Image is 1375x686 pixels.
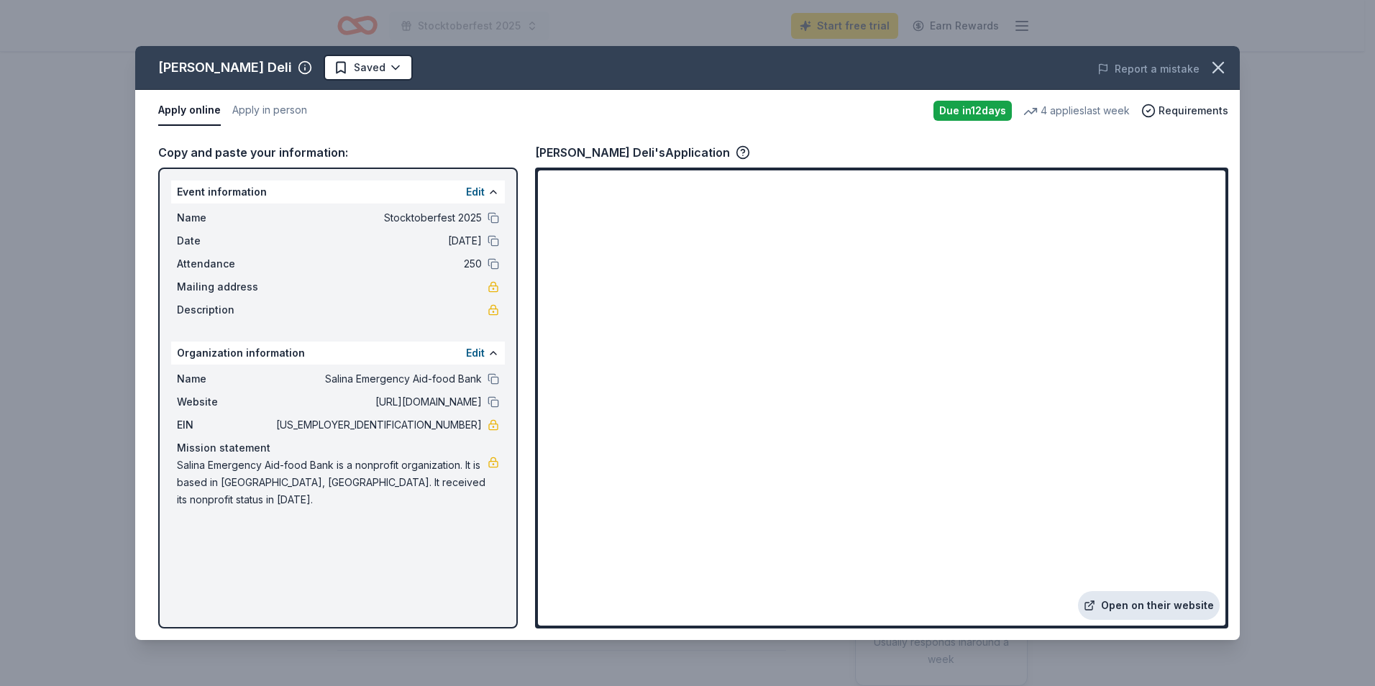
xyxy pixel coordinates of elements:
span: Website [177,393,273,411]
span: Stocktoberfest 2025 [273,209,482,227]
span: Salina Emergency Aid-food Bank [273,370,482,388]
div: Organization information [171,342,505,365]
div: [PERSON_NAME] Deli's Application [535,143,750,162]
button: Edit [466,344,485,362]
div: 4 applies last week [1023,102,1130,119]
div: Copy and paste your information: [158,143,518,162]
button: Edit [466,183,485,201]
button: Report a mistake [1097,60,1200,78]
span: [US_EMPLOYER_IDENTIFICATION_NUMBER] [273,416,482,434]
span: Requirements [1159,102,1228,119]
div: [PERSON_NAME] Deli [158,56,292,79]
div: Event information [171,180,505,203]
button: Requirements [1141,102,1228,119]
button: Apply online [158,96,221,126]
div: Mission statement [177,439,499,457]
span: EIN [177,416,273,434]
button: Apply in person [232,96,307,126]
span: Mailing address [177,278,273,296]
span: Date [177,232,273,250]
span: Saved [354,59,385,76]
span: 250 [273,255,482,273]
span: Salina Emergency Aid-food Bank is a nonprofit organization. It is based in [GEOGRAPHIC_DATA], [GE... [177,457,488,508]
span: Name [177,209,273,227]
span: Description [177,301,273,319]
button: Saved [324,55,413,81]
div: Due in 12 days [933,101,1012,121]
span: [DATE] [273,232,482,250]
span: [URL][DOMAIN_NAME] [273,393,482,411]
span: Attendance [177,255,273,273]
span: Name [177,370,273,388]
a: Open on their website [1078,591,1220,620]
